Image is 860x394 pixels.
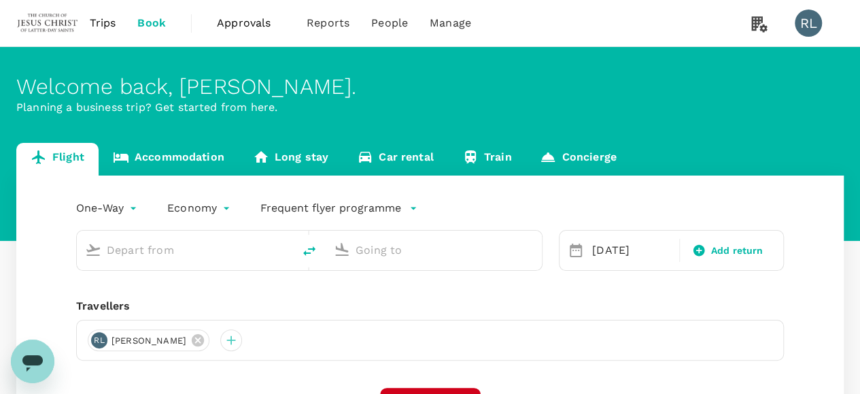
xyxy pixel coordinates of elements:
[283,248,286,251] button: Open
[76,197,140,219] div: One-Way
[167,197,233,219] div: Economy
[430,15,471,31] span: Manage
[16,8,79,38] img: The Malaysian Church of Jesus Christ of Latter-day Saints
[260,200,417,216] button: Frequent flyer programme
[11,340,54,383] iframe: Button to launch messaging window
[532,248,535,251] button: Open
[448,143,526,176] a: Train
[260,200,401,216] p: Frequent flyer programme
[217,15,285,31] span: Approvals
[16,143,99,176] a: Flight
[76,298,784,314] div: Travellers
[526,143,630,176] a: Concierge
[239,143,343,176] a: Long stay
[587,237,676,264] div: [DATE]
[107,240,264,261] input: Depart from
[293,235,326,267] button: delete
[90,15,116,31] span: Trips
[99,143,239,176] a: Accommodation
[16,74,844,99] div: Welcome back , [PERSON_NAME] .
[137,15,166,31] span: Book
[88,329,209,351] div: RL[PERSON_NAME]
[343,143,448,176] a: Car rental
[356,240,513,261] input: Going to
[711,244,763,258] span: Add return
[91,332,107,348] div: RL
[103,334,194,348] span: [PERSON_NAME]
[795,10,822,37] div: RL
[16,99,844,116] p: Planning a business trip? Get started from here.
[371,15,408,31] span: People
[307,15,349,31] span: Reports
